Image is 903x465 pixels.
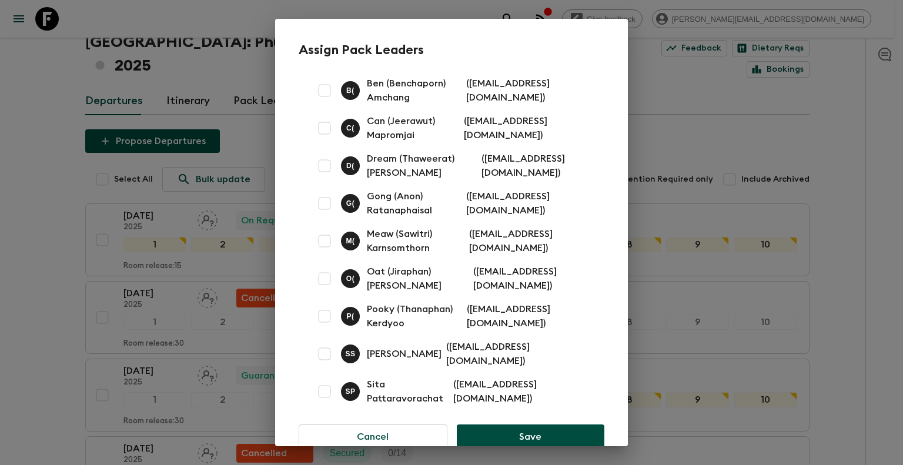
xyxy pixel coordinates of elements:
[346,199,355,208] p: G (
[467,302,590,330] p: ( [EMAIL_ADDRESS][DOMAIN_NAME] )
[469,227,590,255] p: ( [EMAIL_ADDRESS][DOMAIN_NAME] )
[346,86,354,95] p: B (
[473,265,590,293] p: ( [EMAIL_ADDRESS][DOMAIN_NAME] )
[367,152,477,180] p: Dream (Thaweerat) [PERSON_NAME]
[453,377,590,406] p: ( [EMAIL_ADDRESS][DOMAIN_NAME] )
[346,274,355,283] p: O (
[457,424,604,449] button: Save
[346,236,354,246] p: M (
[346,123,354,133] p: C (
[466,76,590,105] p: ( [EMAIL_ADDRESS][DOMAIN_NAME] )
[299,424,447,449] button: Cancel
[367,377,449,406] p: Sita Pattaravorachat
[346,161,354,170] p: D (
[345,349,355,359] p: S S
[367,189,461,218] p: Gong (Anon) Ratanaphaisal
[464,114,590,142] p: ( [EMAIL_ADDRESS][DOMAIN_NAME] )
[345,387,355,396] p: S P
[481,152,590,180] p: ( [EMAIL_ADDRESS][DOMAIN_NAME] )
[346,312,354,321] p: P (
[299,42,604,58] h2: Assign Pack Leaders
[367,265,469,293] p: Oat (Jiraphan) [PERSON_NAME]
[466,189,590,218] p: ( [EMAIL_ADDRESS][DOMAIN_NAME] )
[446,340,590,368] p: ( [EMAIL_ADDRESS][DOMAIN_NAME] )
[367,114,459,142] p: Can (Jeerawut) Mapromjai
[367,227,464,255] p: Meaw (Sawitri) Karnsomthorn
[367,347,442,361] p: [PERSON_NAME]
[367,302,462,330] p: Pooky (Thanaphan) Kerdyoo
[367,76,461,105] p: Ben (Benchaporn) Amchang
